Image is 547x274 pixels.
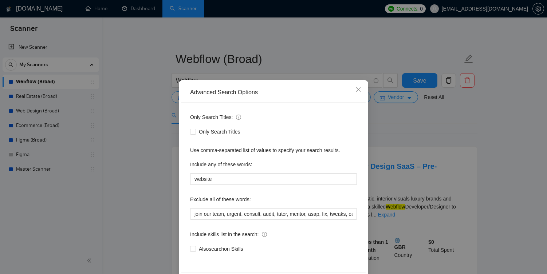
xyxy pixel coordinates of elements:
[196,128,243,136] span: Only Search Titles
[262,232,267,237] span: info-circle
[190,194,251,205] label: Exclude all of these words:
[190,230,267,238] span: Include skills list in the search:
[355,87,361,92] span: close
[196,245,246,253] span: Also search on Skills
[190,146,357,154] div: Use comma-separated list of values to specify your search results.
[190,159,252,170] label: Include any of these words:
[190,113,241,121] span: Only Search Titles:
[190,88,357,96] div: Advanced Search Options
[349,80,368,100] button: Close
[236,115,241,120] span: info-circle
